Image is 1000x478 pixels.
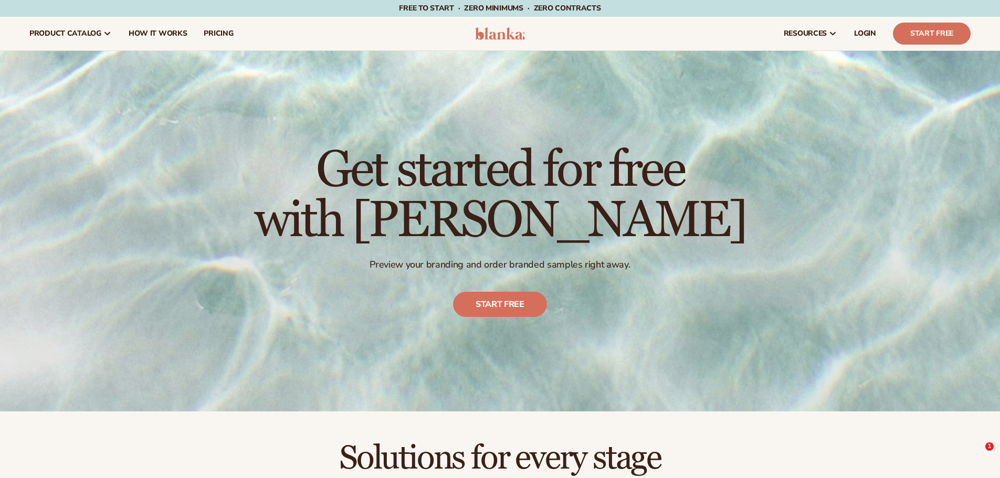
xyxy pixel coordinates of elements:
span: pricing [204,29,233,38]
a: resources [775,17,846,50]
span: resources [784,29,827,38]
a: Start Free [893,23,971,45]
h2: Solutions for every stage [29,441,971,476]
h1: Get started for free with [PERSON_NAME] [254,145,746,246]
span: Free to start · ZERO minimums · ZERO contracts [399,3,601,13]
img: logo [475,27,525,40]
span: How It Works [129,29,187,38]
p: Preview your branding and order branded samples right away. [254,259,746,271]
span: LOGIN [854,29,876,38]
a: pricing [195,17,241,50]
span: product catalog [29,29,101,38]
span: 1 [985,442,994,451]
a: How It Works [120,17,196,50]
a: LOGIN [846,17,885,50]
a: product catalog [21,17,120,50]
iframe: Intercom live chat [964,442,989,468]
a: Start free [453,292,547,317]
